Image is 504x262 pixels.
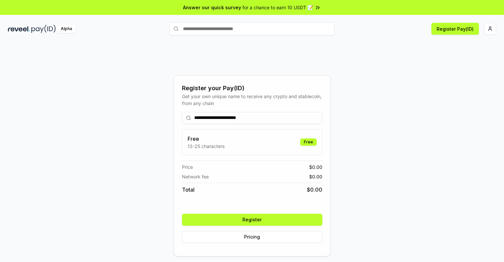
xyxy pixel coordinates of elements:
[309,173,322,180] span: $ 0.00
[182,186,195,194] span: Total
[182,93,322,107] div: Get your own unique name to receive any crypto and stablecoin, from any chain
[57,25,76,33] div: Alpha
[182,164,193,170] span: Price
[31,25,56,33] img: pay_id
[188,143,225,150] p: 13-25 characters
[182,231,322,243] button: Pricing
[182,214,322,226] button: Register
[431,23,479,35] button: Register Pay(ID)
[309,164,322,170] span: $ 0.00
[182,173,209,180] span: Network fee
[307,186,322,194] span: $ 0.00
[8,25,30,33] img: reveel_dark
[183,4,241,11] span: Answer our quick survey
[242,4,313,11] span: for a chance to earn 10 USDT 📝
[188,135,225,143] h3: Free
[182,84,322,93] div: Register your Pay(ID)
[300,138,317,146] div: Free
